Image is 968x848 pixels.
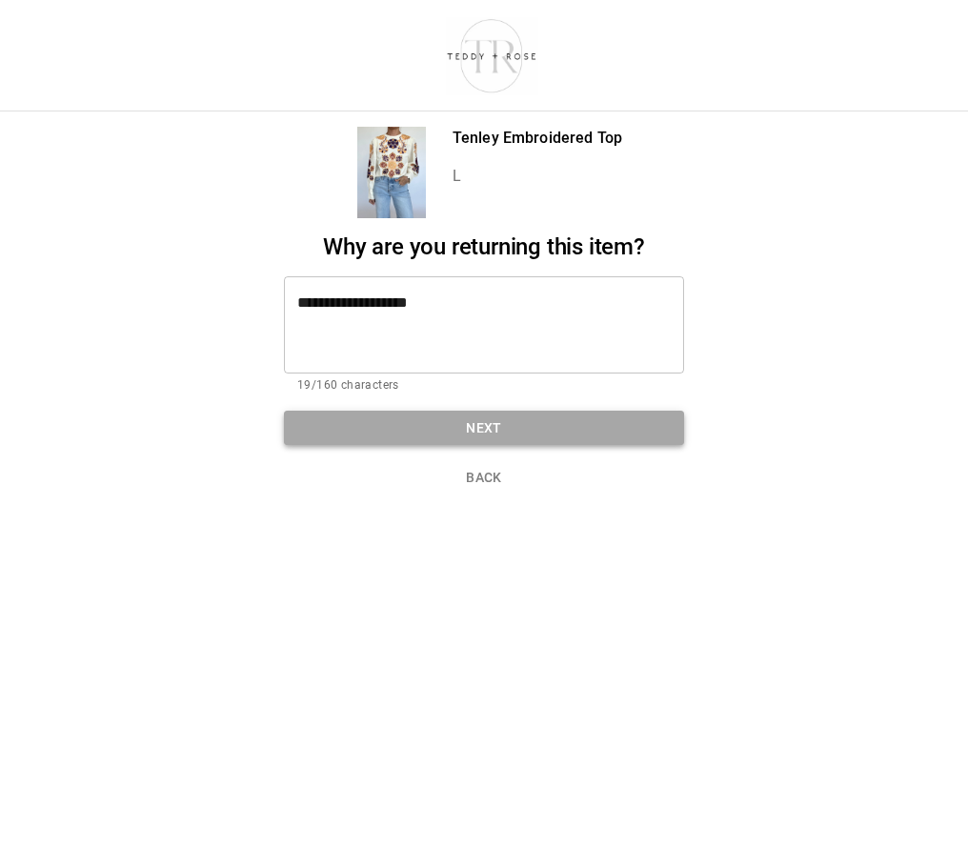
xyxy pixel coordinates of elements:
button: Next [284,411,684,446]
img: shop-teddyrose.myshopify.com-d93983e8-e25b-478f-b32e-9430bef33fdd [438,14,546,96]
p: 19/160 characters [297,376,671,395]
h2: Why are you returning this item? [284,233,684,261]
p: L [453,165,622,188]
button: Back [284,460,684,495]
p: Tenley Embroidered Top [453,127,622,150]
